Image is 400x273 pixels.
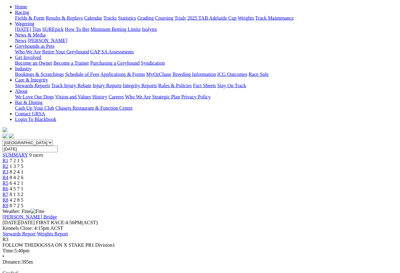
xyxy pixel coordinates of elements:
div: News & Media [15,38,397,43]
span: • [2,254,4,259]
a: Integrity Reports [123,83,157,88]
a: R2 [2,164,8,169]
div: About [15,94,397,100]
input: Select date [2,146,58,152]
a: R4 [2,175,8,180]
a: How To Bet [65,27,89,32]
a: Schedule of Fees [65,72,99,77]
a: R6 [2,186,8,191]
a: Grading [137,15,154,21]
span: 8 7 2 5 [10,203,23,208]
a: Who We Are [15,49,41,54]
a: About [15,88,27,94]
a: Results & Replays [46,15,83,21]
a: ICG Outcomes [217,72,247,77]
div: Racing [15,15,397,21]
a: Who We Are [125,94,151,99]
a: Home [15,4,27,9]
a: Fields & Form [15,15,44,21]
div: Care & Integrity [15,83,397,88]
span: 9 races [29,152,43,158]
span: R3 [2,237,8,242]
span: Weather: Fine [2,209,44,214]
a: Become a Trainer [53,60,89,66]
a: Industry [15,66,32,71]
a: Trials [174,15,186,21]
img: twitter.svg [9,134,14,139]
div: FOLLOW THEDOGSSA ON X STAKE PR1 Division1 [2,242,397,248]
span: R5 [2,180,8,186]
a: SUMMARY [2,152,28,158]
a: R3 [2,169,8,174]
a: Stay On Track [217,83,246,88]
img: logo-grsa-white.png [2,127,7,132]
a: Stewards Report [2,231,36,236]
a: Become an Owner [15,60,52,66]
a: Weights Report [37,231,68,236]
span: 7 2 1 5 [10,158,23,163]
span: 8 1 3 2 [10,192,23,197]
a: MyOzChase [146,72,171,77]
img: facebook.svg [2,134,7,139]
a: Tracks [103,15,117,21]
a: Race Safe [248,72,268,77]
div: 5:40pm [2,248,397,254]
a: Contact GRSA [15,111,45,116]
a: R7 [2,192,8,197]
span: 4 5 7 1 [10,186,23,191]
a: History [92,94,107,99]
a: R1 [2,158,8,163]
div: 395m [2,259,397,265]
a: Statistics [118,15,136,21]
span: 4:56PM(ACST) [36,220,98,225]
a: Bookings & Scratchings [15,72,64,77]
a: Calendar [84,15,102,21]
a: Purchasing a Greyhound [90,60,140,66]
div: Industry [15,72,397,77]
a: GAP SA Assessments [90,49,134,54]
a: Bar & Dining [15,100,42,105]
a: Chasers Restaurant & Function Centre [55,105,132,111]
a: Coursing [155,15,173,21]
div: Greyhounds as Pets [15,49,397,55]
a: Track Injury Rebate [51,83,91,88]
a: Track Maintenance [255,15,294,21]
a: Breeding Information [172,72,216,77]
a: R9 [2,203,8,208]
span: [DATE] [2,220,19,225]
a: R8 [2,197,8,203]
a: [DATE] Tips [15,27,41,32]
span: 1 3 7 5 [10,164,23,169]
a: Weights [238,15,254,21]
a: Greyhounds as Pets [15,43,54,49]
a: Login To Blackbook [15,117,56,122]
div: Wagering [15,27,397,32]
a: Minimum Betting Limits [90,27,141,32]
span: [DATE] [2,220,35,225]
span: FIRST RACE: [36,220,65,225]
a: [PERSON_NAME] [27,38,67,43]
span: Distance: [2,259,21,265]
a: Get Involved [15,55,41,60]
a: Privacy Policy [181,94,211,99]
div: Kennels Close: 4:15pm ACST [2,225,397,231]
a: Strategic Plan [152,94,180,99]
a: Wagering [15,21,34,26]
a: Racing [15,10,29,15]
a: News & Media [15,32,46,38]
a: Isolynx [142,27,157,32]
a: Rules & Policies [158,83,192,88]
a: Stewards Reports [15,83,50,88]
a: Careers [108,94,124,99]
span: 4 2 8 5 [10,197,23,203]
a: Retire Your Greyhound [42,49,89,54]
